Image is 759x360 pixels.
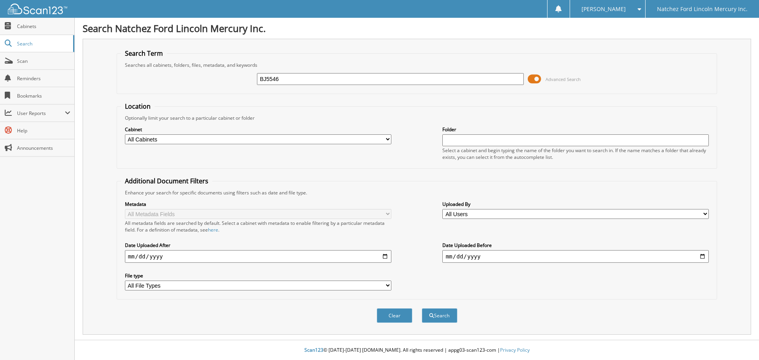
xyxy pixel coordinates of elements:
span: Cabinets [17,23,70,30]
span: Bookmarks [17,92,70,99]
span: Reminders [17,75,70,82]
label: Folder [442,126,709,133]
div: Optionally limit your search to a particular cabinet or folder [121,115,713,121]
div: All metadata fields are searched by default. Select a cabinet with metadata to enable filtering b... [125,220,391,233]
img: scan123-logo-white.svg [8,4,67,14]
span: Natchez Ford Lincoln Mercury Inc. [657,7,748,11]
legend: Location [121,102,155,111]
label: Date Uploaded Before [442,242,709,249]
button: Search [422,308,457,323]
label: Date Uploaded After [125,242,391,249]
input: start [125,250,391,263]
div: © [DATE]-[DATE] [DOMAIN_NAME]. All rights reserved | appg03-scan123-com | [75,341,759,360]
span: User Reports [17,110,65,117]
a: here [208,226,218,233]
div: Select a cabinet and begin typing the name of the folder you want to search in. If the name match... [442,147,709,160]
div: Enhance your search for specific documents using filters such as date and file type. [121,189,713,196]
span: Scan123 [304,347,323,353]
label: Uploaded By [442,201,709,207]
label: Cabinet [125,126,391,133]
legend: Search Term [121,49,167,58]
input: end [442,250,709,263]
span: Search [17,40,69,47]
iframe: Chat Widget [719,322,759,360]
span: Help [17,127,70,134]
span: [PERSON_NAME] [582,7,626,11]
label: Metadata [125,201,391,207]
legend: Additional Document Filters [121,177,212,185]
a: Privacy Policy [500,347,530,353]
span: Advanced Search [546,76,581,82]
span: Announcements [17,145,70,151]
button: Clear [377,308,412,323]
h1: Search Natchez Ford Lincoln Mercury Inc. [83,22,751,35]
label: File type [125,272,391,279]
span: Scan [17,58,70,64]
div: Searches all cabinets, folders, files, metadata, and keywords [121,62,713,68]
